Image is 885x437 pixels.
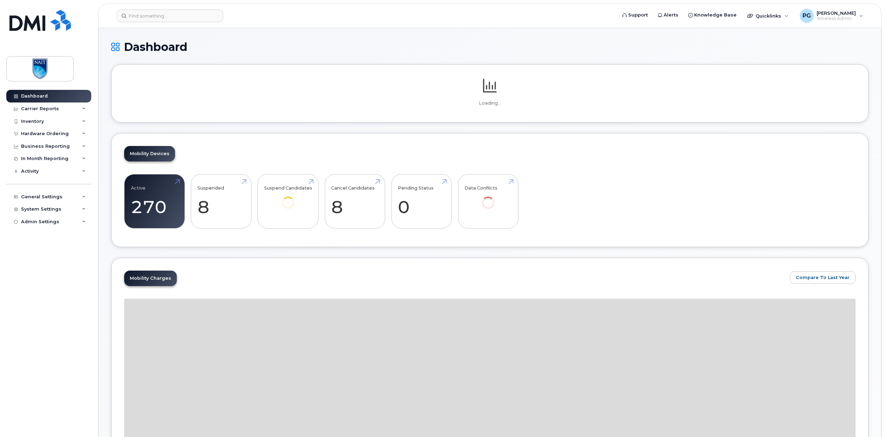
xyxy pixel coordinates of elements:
a: Active 270 [131,178,178,225]
span: Compare To Last Year [796,274,850,281]
button: Compare To Last Year [790,271,856,284]
p: Loading... [124,100,856,106]
a: Suspended 8 [197,178,245,225]
a: Suspend Candidates [264,178,312,219]
a: Pending Status 0 [398,178,445,225]
a: Mobility Devices [124,146,175,161]
a: Data Conflicts [464,178,512,219]
a: Mobility Charges [124,271,177,286]
a: Cancel Candidates 8 [331,178,378,225]
h1: Dashboard [111,41,869,53]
